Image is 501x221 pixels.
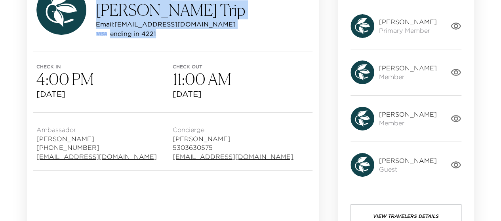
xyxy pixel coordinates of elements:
h3: 4:00 PM [36,70,173,89]
span: Primary Member [379,26,437,35]
h3: [PERSON_NAME] Trip [96,0,293,19]
img: avatar.4afec266560d411620d96f9f038fe73f.svg [351,60,374,84]
span: Member [379,72,437,81]
span: [DATE] [173,89,309,100]
span: [PHONE_NUMBER] [36,143,157,152]
img: avatar.4afec266560d411620d96f9f038fe73f.svg [351,107,374,130]
h3: 11:00 AM [173,70,309,89]
span: [PERSON_NAME] [36,134,157,143]
span: [PERSON_NAME] [379,110,437,119]
span: Ambassador [36,125,157,134]
p: Email: [EMAIL_ADDRESS][DOMAIN_NAME] [96,19,236,29]
span: [PERSON_NAME] [173,134,293,143]
a: [EMAIL_ADDRESS][DOMAIN_NAME] [36,152,157,161]
img: avatar.4afec266560d411620d96f9f038fe73f.svg [351,14,374,38]
span: [PERSON_NAME] [379,17,437,26]
span: [PERSON_NAME] [379,156,437,165]
span: [DATE] [36,89,173,100]
img: avatar.4afec266560d411620d96f9f038fe73f.svg [351,153,374,177]
span: Concierge [173,125,293,134]
span: Check out [173,64,309,70]
span: Member [379,119,437,127]
span: Check in [36,64,173,70]
span: [PERSON_NAME] [379,64,437,72]
span: 5303630575 [173,143,293,152]
a: [EMAIL_ADDRESS][DOMAIN_NAME] [173,152,293,161]
img: credit card type [96,32,107,36]
p: ending in 4221 [110,29,156,38]
span: Guest [379,165,437,174]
